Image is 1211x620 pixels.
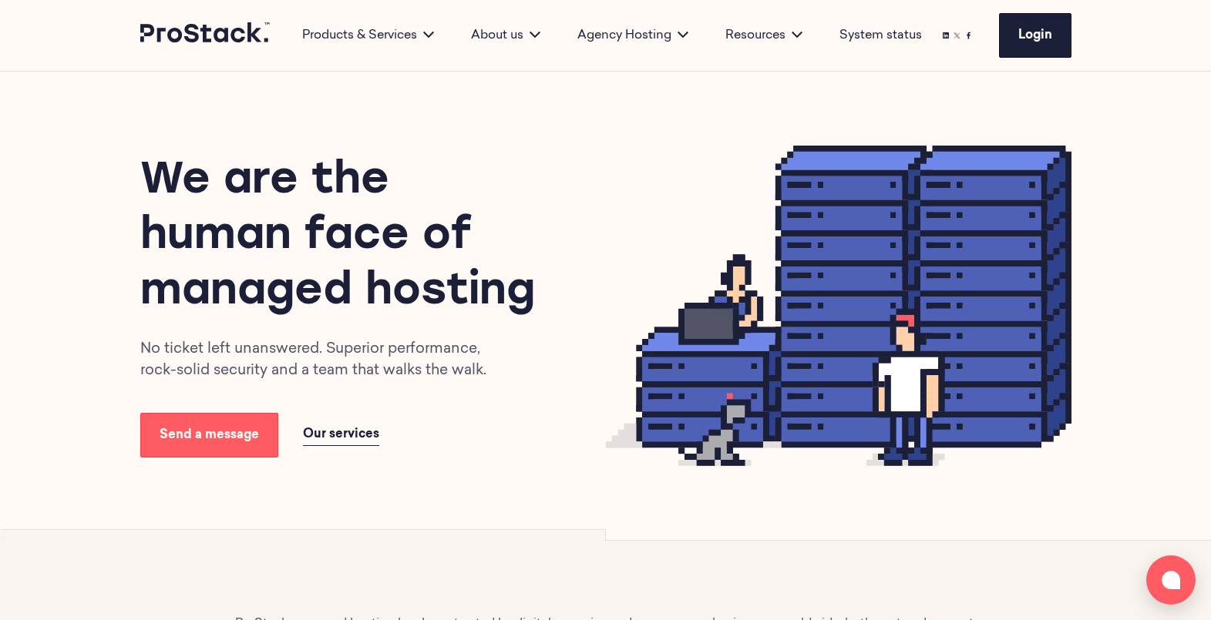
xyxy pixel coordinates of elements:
div: Agency Hosting [559,26,707,45]
a: System status [839,26,922,45]
a: Our services [303,424,379,446]
button: Open chat window [1146,555,1196,605]
div: Products & Services [284,26,452,45]
span: Login [1018,29,1052,42]
a: Login [999,13,1071,58]
div: Resources [707,26,821,45]
h1: We are the human face of managed hosting [140,154,550,320]
span: Our services [303,428,379,441]
div: About us [452,26,559,45]
a: Prostack logo [140,22,271,49]
span: Send a message [160,429,259,441]
p: No ticket left unanswered. Superior performance, rock-solid security and a team that walks the walk. [140,339,510,382]
a: Send a message [140,413,278,457]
